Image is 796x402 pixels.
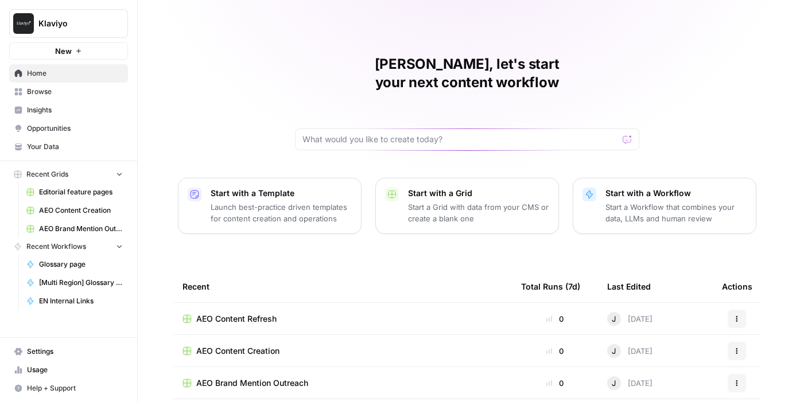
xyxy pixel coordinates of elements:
[605,188,747,199] p: Start with a Workflow
[196,313,277,325] span: AEO Content Refresh
[27,383,123,393] span: Help + Support
[9,64,128,83] a: Home
[21,274,128,292] a: [Multi Region] Glossary Page
[521,345,589,357] div: 0
[607,376,653,390] div: [DATE]
[55,45,72,57] span: New
[13,13,34,34] img: Klaviyo Logo
[39,187,123,197] span: Editorial feature pages
[9,101,128,119] a: Insights
[26,169,68,179] span: Recent Grids
[521,271,580,302] div: Total Runs (7d)
[26,241,86,252] span: Recent Workflows
[27,365,123,375] span: Usage
[27,87,123,97] span: Browse
[21,220,128,238] a: AEO Brand Mention Outreach
[295,55,639,92] h1: [PERSON_NAME], let's start your next content workflow
[607,271,651,302] div: Last Edited
[27,123,123,134] span: Opportunities
[612,313,616,325] span: J
[178,178,362,234] button: Start with a TemplateLaunch best-practice driven templates for content creation and operations
[27,105,123,115] span: Insights
[39,224,123,234] span: AEO Brand Mention Outreach
[27,346,123,357] span: Settings
[521,313,589,325] div: 0
[9,83,128,101] a: Browse
[183,271,503,302] div: Recent
[21,201,128,220] a: AEO Content Creation
[605,201,747,224] p: Start a Workflow that combines your data, LLMs and human review
[612,377,616,389] span: J
[39,296,123,306] span: EN Internal Links
[21,183,128,201] a: Editorial feature pages
[375,178,559,234] button: Start with a GridStart a Grid with data from your CMS or create a blank one
[9,379,128,397] button: Help + Support
[183,345,503,357] a: AEO Content Creation
[211,188,352,199] p: Start with a Template
[9,42,128,60] button: New
[9,361,128,379] a: Usage
[196,345,279,357] span: AEO Content Creation
[9,138,128,156] a: Your Data
[211,201,352,224] p: Launch best-practice driven templates for content creation and operations
[27,68,123,79] span: Home
[521,377,589,389] div: 0
[9,9,128,38] button: Workspace: Klaviyo
[183,377,503,389] a: AEO Brand Mention Outreach
[38,18,108,29] span: Klaviyo
[196,377,308,389] span: AEO Brand Mention Outreach
[183,313,503,325] a: AEO Content Refresh
[9,238,128,255] button: Recent Workflows
[21,255,128,274] a: Glossary page
[9,119,128,138] a: Opportunities
[612,345,616,357] span: J
[9,166,128,183] button: Recent Grids
[607,312,653,326] div: [DATE]
[9,342,128,361] a: Settings
[21,292,128,310] a: EN Internal Links
[607,344,653,358] div: [DATE]
[573,178,756,234] button: Start with a WorkflowStart a Workflow that combines your data, LLMs and human review
[408,201,549,224] p: Start a Grid with data from your CMS or create a blank one
[39,278,123,288] span: [Multi Region] Glossary Page
[39,205,123,216] span: AEO Content Creation
[27,142,123,152] span: Your Data
[722,271,752,302] div: Actions
[408,188,549,199] p: Start with a Grid
[302,134,618,145] input: What would you like to create today?
[39,259,123,270] span: Glossary page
